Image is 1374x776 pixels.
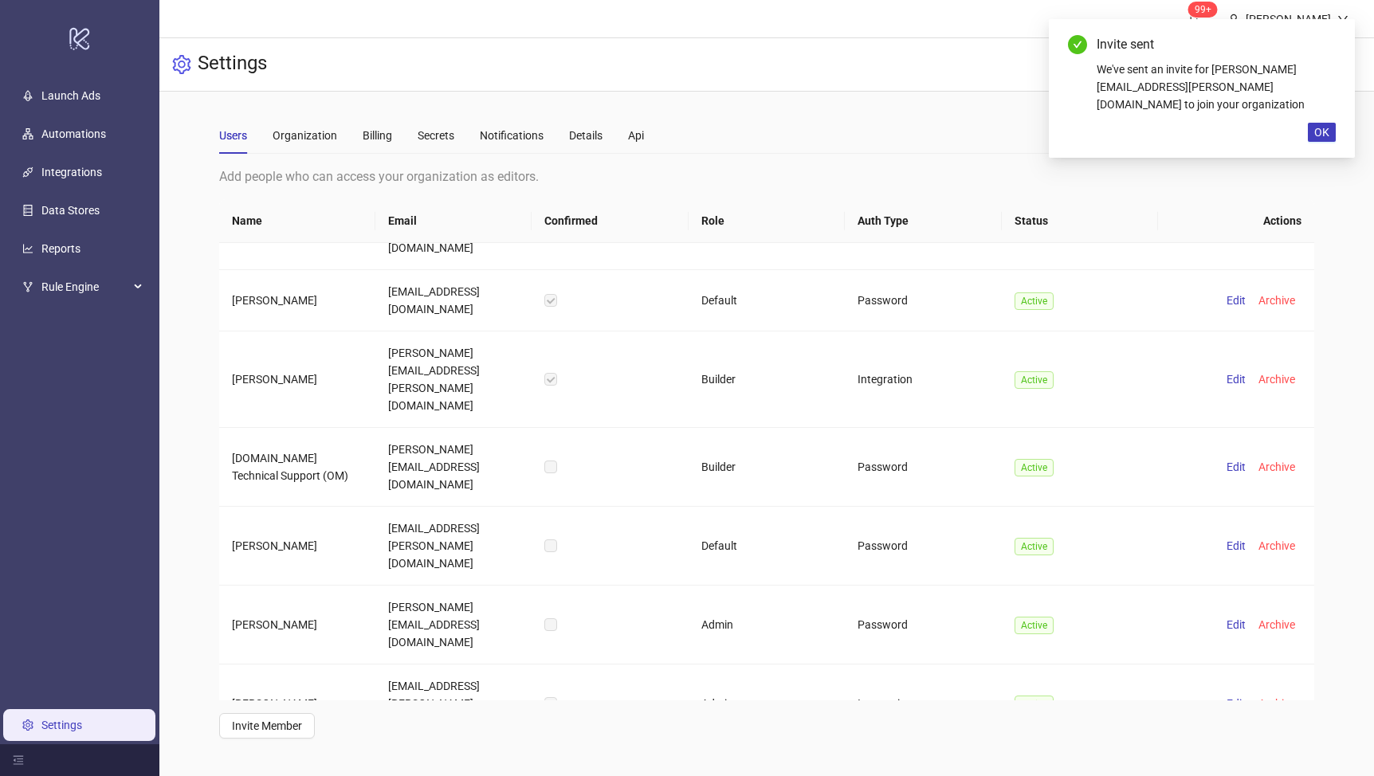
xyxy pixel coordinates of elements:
div: We've sent an invite for [PERSON_NAME][EMAIL_ADDRESS][PERSON_NAME][DOMAIN_NAME] to join your orga... [1097,61,1336,113]
button: OK [1308,123,1336,142]
span: OK [1314,126,1329,139]
span: check-circle [1068,35,1087,54]
a: Close [1318,35,1336,53]
div: Invite sent [1097,35,1336,54]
